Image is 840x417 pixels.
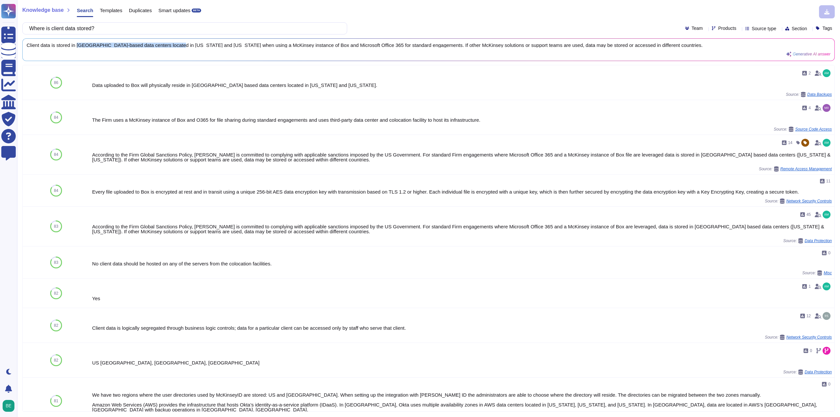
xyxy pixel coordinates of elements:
span: Network Security Controls [786,199,832,203]
div: According to the Firm Global Sanctions Policy, [PERSON_NAME] is committed to complying with appli... [92,152,832,162]
span: 12 [807,314,811,318]
div: BETA [192,9,201,12]
div: No client data should be hosted on any of the servers from the colocation facilities. [92,261,832,266]
img: user [823,312,830,320]
span: 84 [54,153,58,156]
span: 82 [54,323,58,327]
span: Misc [824,271,832,275]
span: Source: [765,198,832,204]
div: Client data is logically segregated through business logic controls; data for a particular client... [92,325,832,330]
span: Source: [786,92,832,97]
img: user [3,400,14,412]
div: US [GEOGRAPHIC_DATA], [GEOGRAPHIC_DATA], [GEOGRAPHIC_DATA] [92,360,832,365]
span: Source: [802,270,832,276]
span: 45 [807,213,811,217]
span: 2 [808,71,811,75]
span: Data Protection [805,370,832,374]
span: 0 [810,349,812,353]
span: 4 [808,106,811,110]
span: Source: [765,335,832,340]
span: Generative AI answer [793,52,830,56]
span: Source type [752,26,776,31]
div: Data uploaded to Box will physically reside in [GEOGRAPHIC_DATA] based data centers located in [U... [92,83,832,88]
span: Duplicates [129,8,152,13]
span: Data Protection [805,239,832,243]
img: user [823,211,830,219]
span: Data Backups [807,93,832,96]
img: user [823,282,830,290]
span: Remote Access Management [780,167,832,171]
div: According to the Firm Global Sanctions Policy, [PERSON_NAME] is committed to complying with appli... [92,224,832,234]
span: Source: [783,369,832,375]
div: We have two regions where the user directories used by McKinseyID are stored: US and [GEOGRAPHIC_... [92,392,832,412]
span: 0 [828,251,830,255]
div: Every file uploaded to Box is encrypted at rest and in transit using a unique 256-bit AES data en... [92,189,832,194]
span: Source: [783,238,832,243]
span: 82 [54,358,58,362]
span: Source: [774,127,832,132]
span: Search [77,8,93,13]
span: 84 [54,189,58,193]
span: Templates [100,8,122,13]
button: user [1,399,19,413]
span: 1 [808,284,811,288]
span: Team [692,26,703,31]
span: 14 [788,141,792,145]
span: 84 [54,115,58,119]
div: The Firm uses a McKinsey instance of Box and O365 for file sharing during standard engagements an... [92,117,832,122]
span: 83 [54,261,58,264]
span: 81 [54,399,58,403]
img: user [823,139,830,147]
span: 86 [54,81,58,85]
span: Knowledge base [22,8,64,13]
img: user [823,104,830,112]
span: Network Security Controls [786,335,832,339]
span: 82 [54,291,58,295]
img: user [823,69,830,77]
span: 0 [828,382,830,386]
span: Source Code Access [795,127,832,131]
span: 11 [826,179,830,183]
span: 83 [54,224,58,228]
span: Tags [822,26,832,31]
div: Yes [92,296,832,301]
input: Search a question or template... [26,23,340,34]
span: Products [718,26,736,31]
span: Source: [759,166,832,172]
span: Smart updates [158,8,191,13]
span: Section [792,26,807,31]
span: Client data is stored in [GEOGRAPHIC_DATA]-based data centers located in [US_STATE] and [US_STATE... [27,43,830,48]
